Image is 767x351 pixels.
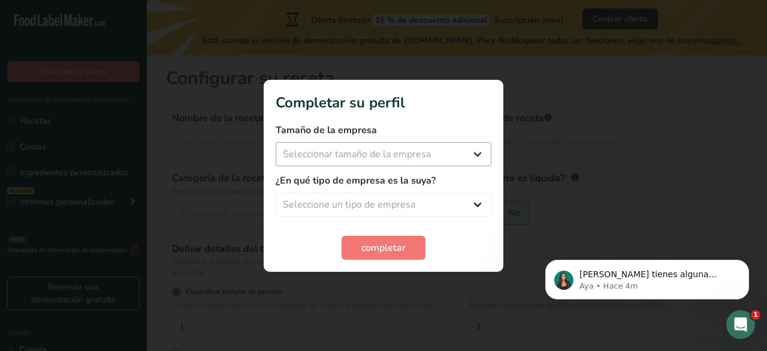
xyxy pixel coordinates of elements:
font: Completar su perfil [276,93,405,112]
button: completar [342,236,425,260]
iframe: Mensaje de notificaciones del intercomunicador [527,235,767,319]
font: 1 [753,311,758,319]
font: Tamaño de la empresa [276,124,377,137]
font: ¿En qué tipo de empresa es la suya? [276,174,436,187]
font: completar [361,241,406,254]
iframe: Chat en vivo de Intercom [726,310,755,339]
